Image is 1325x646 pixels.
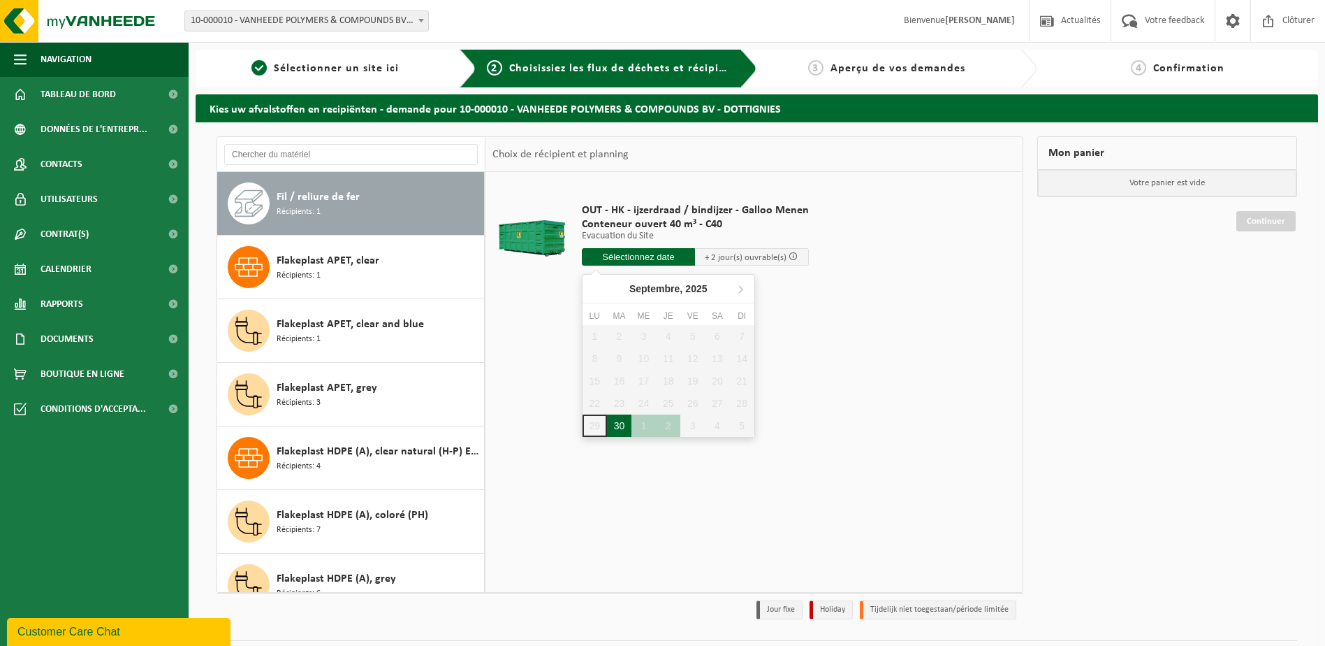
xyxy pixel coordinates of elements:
span: Récipients: 1 [277,269,321,282]
span: 1 [251,60,267,76]
span: Documents [41,322,94,357]
a: Continuer [1236,211,1296,231]
button: Flakeplast APET, clear and blue Récipients: 1 [217,299,485,363]
div: 2 [656,415,680,437]
div: Choix de récipient et planning [485,137,636,172]
a: 1Sélectionner un site ici [203,60,448,77]
span: Données de l'entrepr... [41,112,147,147]
div: Je [656,309,680,323]
div: Ma [607,309,631,323]
button: Flakeplast HDPE (A), clear natural (H-P) ELITE Récipients: 4 [217,426,485,490]
button: Flakeplast HDPE (A), grey Récipients: 6 [217,554,485,617]
span: Rapports [41,287,83,322]
span: Contacts [41,147,82,182]
p: Votre panier est vide [1038,170,1296,196]
div: Sa [705,309,729,323]
span: Confirmation [1153,63,1224,74]
span: Récipients: 1 [277,333,321,346]
span: Récipients: 4 [277,460,321,473]
div: Lu [583,309,607,323]
span: Flakeplast HDPE (A), coloré (PH) [277,507,428,524]
div: Ve [680,309,705,323]
iframe: chat widget [7,615,233,646]
span: Fil / reliure de fer [277,189,360,206]
div: Mon panier [1037,136,1297,170]
span: Sélectionner un site ici [274,63,399,74]
span: Conditions d'accepta... [41,392,146,426]
div: Di [730,309,754,323]
span: 4 [1131,60,1146,76]
button: Flakeplast APET, grey Récipients: 3 [217,363,485,426]
li: Jour fixe [756,601,803,619]
span: 10-000010 - VANHEEDE POLYMERS & COMPOUNDS BV - DOTTIGNIES [185,11,428,31]
p: Evacuation du Site [582,231,809,241]
li: Holiday [810,601,853,619]
div: 1 [631,415,656,437]
span: Conteneur ouvert 40 m³ - C40 [582,217,809,231]
span: Boutique en ligne [41,357,124,392]
button: Fil / reliure de fer Récipients: 1 [217,172,485,236]
strong: [PERSON_NAME] [945,15,1015,26]
button: Flakeplast APET, clear Récipients: 1 [217,236,485,299]
div: 30 [607,415,631,437]
span: + 2 jour(s) ouvrable(s) [705,253,786,262]
span: OUT - HK - ijzerdraad / bindijzer - Galloo Menen [582,203,809,217]
span: Flakeplast APET, clear [277,252,379,269]
span: Utilisateurs [41,182,98,217]
span: 3 [808,60,823,76]
span: 10-000010 - VANHEEDE POLYMERS & COMPOUNDS BV - DOTTIGNIES [184,10,429,31]
span: Flakeplast HDPE (A), grey [277,570,396,587]
i: 2025 [685,284,707,294]
span: Flakeplast HDPE (A), clear natural (H-P) ELITE [277,443,481,460]
div: Septembre, [624,278,713,300]
span: Récipients: 3 [277,396,321,410]
li: Tijdelijk niet toegestaan/période limitée [860,601,1016,619]
span: 2 [487,60,502,76]
span: Récipients: 6 [277,587,321,601]
span: Calendrier [41,252,91,287]
span: Récipients: 1 [277,206,321,219]
div: 3 [680,415,705,437]
span: Flakeplast APET, grey [277,380,377,396]
span: Flakeplast APET, clear and blue [277,316,424,333]
h2: Kies uw afvalstoffen en recipiënten - demande pour 10-000010 - VANHEEDE POLYMERS & COMPOUNDS BV -... [196,94,1318,122]
span: Aperçu de vos demandes [830,63,965,74]
span: Contrat(s) [41,217,89,252]
button: Flakeplast HDPE (A), coloré (PH) Récipients: 7 [217,490,485,554]
span: Choisissiez les flux de déchets et récipients [509,63,742,74]
input: Chercher du matériel [224,144,478,165]
div: Me [631,309,656,323]
input: Sélectionnez date [582,248,696,266]
span: Navigation [41,42,91,77]
span: Récipients: 7 [277,524,321,537]
span: Tableau de bord [41,77,116,112]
